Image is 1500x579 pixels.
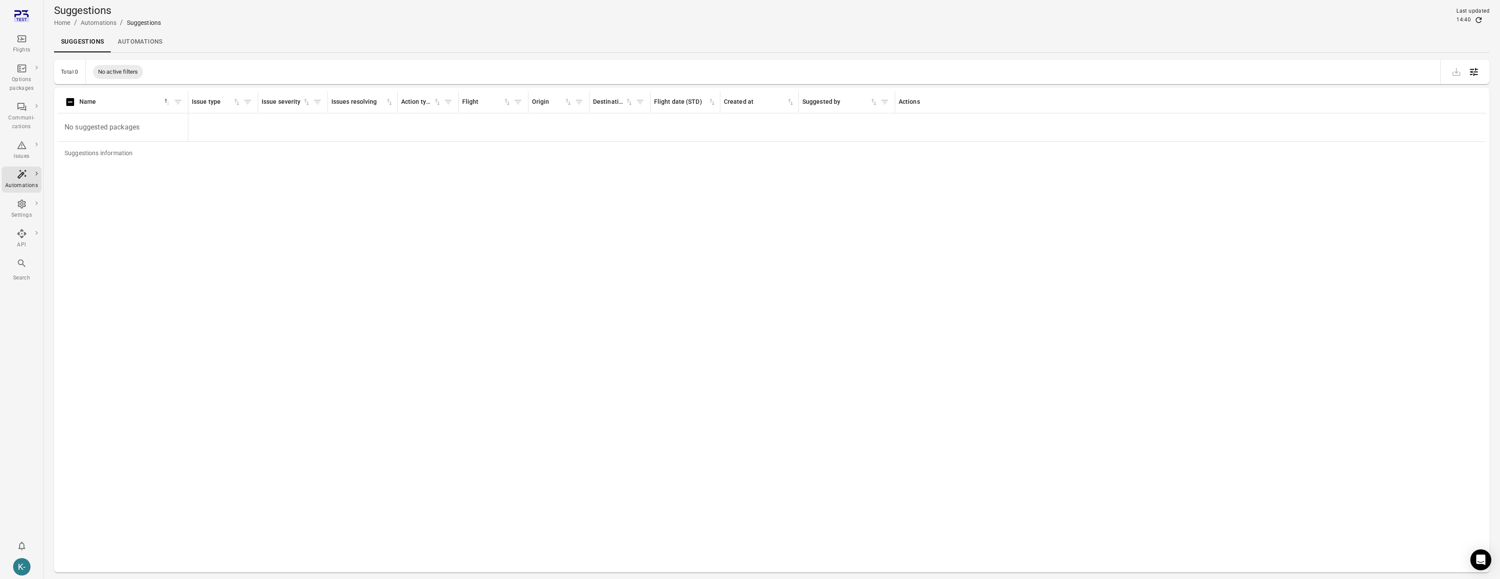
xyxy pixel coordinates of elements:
span: Flight [462,97,511,107]
div: Options packages [5,75,38,93]
span: Action types [401,97,442,107]
button: Open table configuration [1465,63,1483,81]
div: 14:40 [1456,16,1471,24]
span: Created at [724,97,795,107]
h1: Suggestions [54,3,161,17]
div: API [5,241,38,249]
button: Filter by destination [634,95,647,109]
div: Sort by suggested by in ascending order [802,97,878,107]
button: Search [2,255,41,285]
div: Communi-cations [5,114,38,131]
button: Filter by name [171,95,184,109]
button: Filter by action types [442,95,455,109]
div: Sort by issue severity in ascending order [262,97,311,107]
a: API [2,226,41,252]
div: Settings [5,211,38,220]
div: Sort by created at in ascending order [724,97,795,107]
a: Communi-cations [2,99,41,134]
button: Refresh data [1474,16,1483,24]
div: Issues [5,152,38,161]
div: Suggestions [127,18,161,27]
a: Automations [81,19,117,26]
span: Destination [593,97,634,107]
div: Issue severity [262,97,302,107]
div: Sort by flight date (STD) in ascending order [654,97,716,107]
span: Issue type [192,97,241,107]
span: Flight date (STD) [654,97,716,107]
div: Sort by origin in ascending order [532,97,573,107]
p: No suggested packages [61,115,184,140]
a: Automations [111,31,169,52]
span: Origin [532,97,573,107]
a: Settings [2,196,41,222]
div: Suggested by [802,97,869,107]
div: Search [5,274,38,283]
a: Options packages [2,61,41,95]
div: Suggestions information [58,142,140,164]
nav: Breadcrumbs [54,17,161,28]
span: No active filters [93,68,143,76]
li: / [120,17,123,28]
div: Flights [5,46,38,54]
div: Local navigation [54,31,1490,52]
div: Last updated [1456,7,1490,16]
a: Issues [2,137,41,163]
div: Flight date (STD) [654,97,708,107]
button: Filter by issue severity [311,95,324,109]
a: Automations [2,167,41,193]
button: Notifications [13,537,31,555]
button: Filter by flight [511,95,525,109]
div: Open Intercom Messenger [1470,549,1491,570]
div: Origin [532,97,564,107]
button: Kristinn - avilabs [10,555,34,579]
div: Action types [401,97,433,107]
button: Filter by suggested by [878,95,891,109]
div: Automations [5,181,38,190]
span: Please make a selection to export [1448,67,1465,75]
div: Actions [899,97,961,107]
div: Sort by name in descending order [79,97,171,107]
div: Sort by issues resolving in ascending order [331,97,394,107]
span: Name [79,97,171,107]
a: Home [54,19,71,26]
div: Sort by destination in ascending order [593,97,634,107]
span: Suggested by [802,97,878,107]
button: Filter by origin [573,95,586,109]
a: Suggestions [54,31,111,52]
div: Sort by action types in ascending order [401,97,442,107]
div: Issue type [192,97,232,107]
div: Sort by flight in ascending order [462,97,511,107]
div: Created at [724,97,786,107]
div: Name [79,97,163,107]
div: Total 0 [61,69,78,75]
div: Issues resolving [331,97,385,107]
div: K- [13,558,31,576]
span: Issues resolving [331,97,394,107]
span: Issue severity [262,97,311,107]
div: Flight [462,97,503,107]
button: Filter by issue type [241,95,254,109]
div: Destination [593,97,625,107]
li: / [74,17,77,28]
a: Flights [2,31,41,57]
div: Sort by issue type in ascending order [192,97,241,107]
